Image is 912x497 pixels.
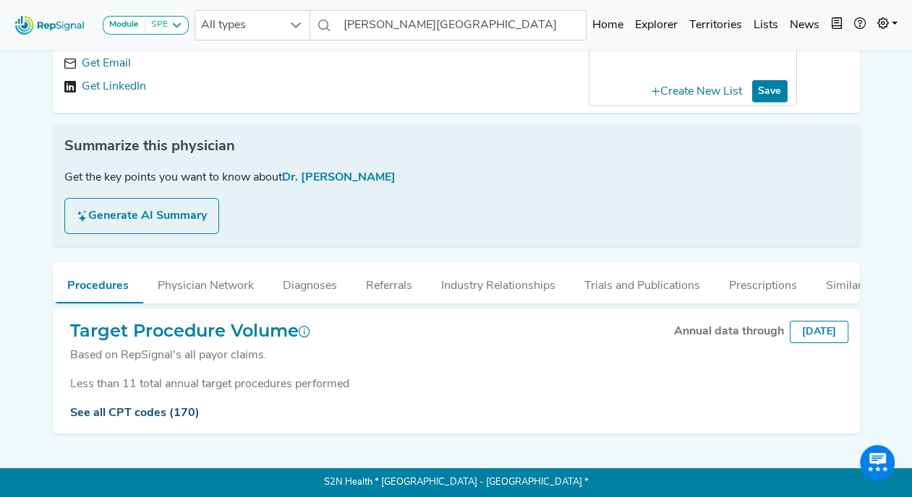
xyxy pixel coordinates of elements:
div: SPE [145,20,168,31]
span: Summarize this physician [64,136,235,157]
h2: Target Procedure Volume [70,321,310,342]
button: Prescriptions [715,263,811,302]
button: Referrals [351,263,427,302]
a: Territories [683,11,748,40]
div: Annual data through [674,323,784,340]
a: Lists [748,11,784,40]
div: Less than 11 total annual target procedures performed [64,376,848,393]
button: ModuleSPE [103,16,189,35]
a: Get LinkedIn [82,78,146,95]
button: Trials and Publications [570,263,715,302]
button: Save [751,80,787,103]
a: Get Email [82,55,131,72]
p: S2N Health * [GEOGRAPHIC_DATA] - [GEOGRAPHIC_DATA] * [53,468,860,497]
strong: Module [109,20,139,29]
button: Create New List [645,79,749,103]
button: Industry Relationships [427,263,570,302]
input: Search a physician or facility [338,10,587,40]
button: Intel Book [825,11,848,40]
a: Home [587,11,629,40]
div: Get the key points you want to know about [64,169,848,186]
span: All types [195,11,282,40]
a: See all CPT codes (170) [70,407,200,419]
button: Generate AI Summary [64,198,219,234]
button: Diagnoses [268,263,351,302]
div: [DATE] [790,321,848,343]
a: Explorer [629,11,683,40]
div: Based on RepSignal's all payor claims. [70,347,310,364]
span: Dr. [PERSON_NAME] [282,172,396,183]
button: Procedures [53,263,143,303]
a: News [784,11,825,40]
button: Physician Network [143,263,268,302]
